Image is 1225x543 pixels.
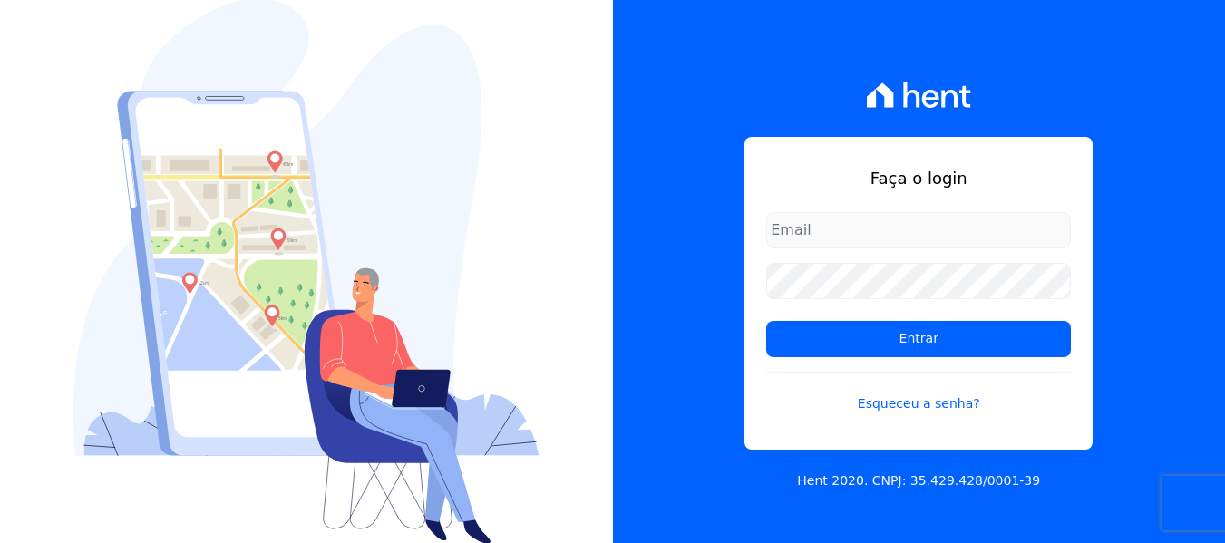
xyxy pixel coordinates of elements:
input: Email [766,212,1071,248]
p: Hent 2020. CNPJ: 35.429.428/0001-39 [797,471,1040,490]
input: Entrar [766,321,1071,357]
h1: Faça o login [766,166,1071,190]
a: Esqueceu a senha? [766,372,1071,413]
